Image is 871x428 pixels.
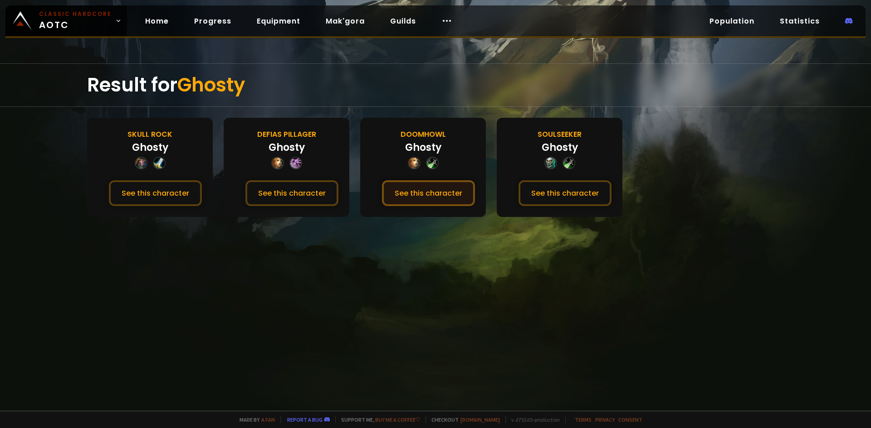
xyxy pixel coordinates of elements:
a: Guilds [383,12,423,30]
a: Privacy [595,416,615,423]
a: Buy me a coffee [375,416,420,423]
a: Report a bug [287,416,323,423]
div: Ghosty [542,140,578,155]
div: Ghosty [132,140,168,155]
div: Ghosty [405,140,441,155]
a: [DOMAIN_NAME] [460,416,500,423]
a: Equipment [250,12,308,30]
small: Classic Hardcore [39,10,112,18]
a: a fan [261,416,275,423]
div: Ghosty [269,140,305,155]
a: Home [138,12,176,30]
div: Defias Pillager [257,129,316,140]
a: Consent [618,416,642,423]
span: Checkout [426,416,500,423]
a: Terms [575,416,592,423]
span: v. d752d5 - production [505,416,560,423]
div: Soulseeker [538,129,582,140]
span: Made by [234,416,275,423]
button: See this character [109,180,202,206]
span: Support me, [335,416,420,423]
span: Ghosty [177,72,245,98]
div: Doomhowl [401,129,446,140]
span: AOTC [39,10,112,32]
button: See this character [519,180,612,206]
button: See this character [382,180,475,206]
div: Result for [87,64,784,106]
button: See this character [245,180,338,206]
a: Mak'gora [318,12,372,30]
a: Progress [187,12,239,30]
div: Skull Rock [127,129,172,140]
a: Population [702,12,762,30]
a: Statistics [773,12,827,30]
a: Classic HardcoreAOTC [5,5,127,36]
